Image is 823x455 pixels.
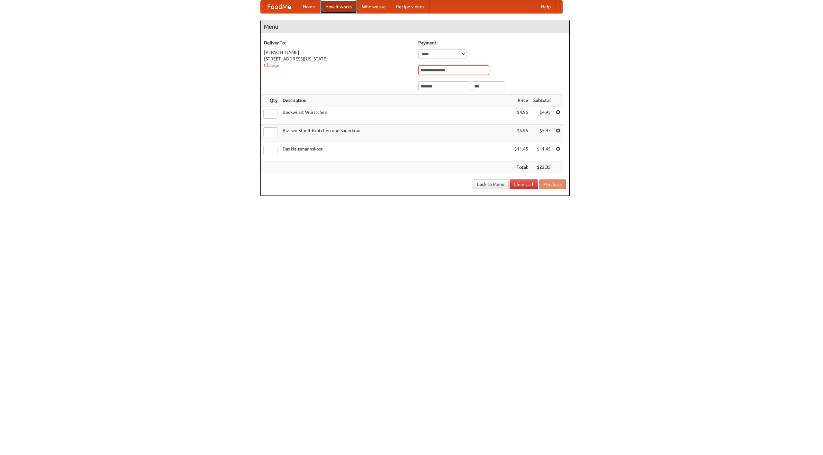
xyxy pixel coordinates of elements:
[531,125,553,143] td: $5.95
[391,0,430,13] a: Recipe videos
[320,0,357,13] a: How it works
[280,106,512,125] td: Bockwurst Würstchen
[264,56,412,62] div: [STREET_ADDRESS][US_STATE]
[261,20,569,33] h4: Menu
[280,95,512,106] th: Description
[264,49,412,56] div: [PERSON_NAME]
[539,179,566,189] button: Purchase
[261,95,280,106] th: Qty
[264,63,279,68] a: Change
[512,161,531,173] th: Total:
[280,125,512,143] td: Bratwurst mit Brötchen und Sauerkraut
[418,40,566,46] h5: Payment:
[261,0,298,13] a: FoodMe
[264,40,412,46] h5: Deliver To:
[510,179,538,189] a: Clear Cart
[298,0,320,13] a: Home
[280,143,512,161] td: Das Hausmannskost
[536,0,556,13] a: Help
[512,143,531,161] td: $11.45
[512,106,531,125] td: $4.95
[512,95,531,106] th: Price
[531,106,553,125] td: $4.95
[357,0,391,13] a: Who we are
[512,125,531,143] td: $5.95
[531,143,553,161] td: $11.45
[473,179,509,189] a: Back to Menu
[531,161,553,173] th: $22.35
[531,95,553,106] th: Subtotal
